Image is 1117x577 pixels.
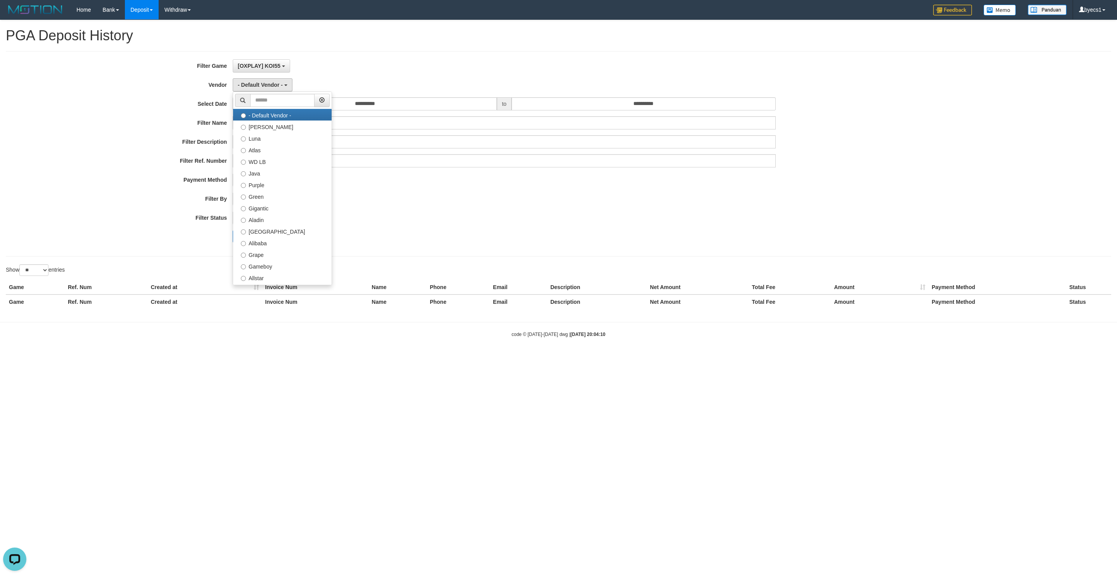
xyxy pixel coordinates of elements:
[233,283,332,295] label: Xtr
[6,4,65,16] img: MOTION_logo.png
[3,3,26,26] button: Open LiveChat chat widget
[241,206,246,211] input: Gigantic
[929,280,1066,295] th: Payment Method
[933,5,972,16] img: Feedback.jpg
[233,121,332,132] label: [PERSON_NAME]
[241,253,246,258] input: Grape
[547,280,647,295] th: Description
[368,280,427,295] th: Name
[497,97,512,110] span: to
[233,248,332,260] label: Grape
[368,295,427,309] th: Name
[6,264,65,276] label: Show entries
[241,136,246,141] input: Luna
[262,280,369,295] th: Invoice Num
[749,280,831,295] th: Total Fee
[1028,5,1067,15] img: panduan.png
[233,109,332,121] label: - Default Vendor -
[148,280,262,295] th: Created at
[647,280,749,295] th: Net Amount
[241,113,246,118] input: - Default Vendor -
[233,237,332,248] label: Alibaba
[427,280,490,295] th: Phone
[1066,280,1111,295] th: Status
[233,78,292,91] button: - Default Vendor -
[233,59,290,72] button: [OXPLAY] KOI55
[241,183,246,188] input: Purple
[929,295,1066,309] th: Payment Method
[238,63,280,69] span: [OXPLAY] KOI55
[233,190,332,202] label: Green
[233,167,332,179] label: Java
[241,148,246,153] input: Atlas
[6,295,65,309] th: Game
[241,241,246,246] input: Alibaba
[6,280,65,295] th: Game
[241,276,246,281] input: Allstar
[233,179,332,190] label: Purple
[238,82,283,88] span: - Default Vendor -
[233,202,332,214] label: Gigantic
[262,295,369,309] th: Invoice Num
[233,155,332,167] label: WD LB
[241,171,246,176] input: Java
[490,295,547,309] th: Email
[19,264,48,276] select: Showentries
[984,5,1016,16] img: Button%20Memo.svg
[427,295,490,309] th: Phone
[647,295,749,309] th: Net Amount
[148,295,262,309] th: Created at
[241,229,246,234] input: [GEOGRAPHIC_DATA]
[241,264,246,269] input: Gameboy
[571,332,605,337] strong: [DATE] 20:04:10
[241,218,246,223] input: Aladin
[233,132,332,144] label: Luna
[831,295,929,309] th: Amount
[512,332,605,337] small: code © [DATE]-[DATE] dwg |
[749,295,831,309] th: Total Fee
[241,160,246,165] input: WD LB
[1066,295,1111,309] th: Status
[233,225,332,237] label: [GEOGRAPHIC_DATA]
[233,144,332,155] label: Atlas
[490,280,547,295] th: Email
[65,295,148,309] th: Ref. Num
[6,28,1111,43] h1: PGA Deposit History
[65,280,148,295] th: Ref. Num
[831,280,929,295] th: Amount
[233,260,332,272] label: Gameboy
[233,272,332,283] label: Allstar
[241,195,246,200] input: Green
[547,295,647,309] th: Description
[241,125,246,130] input: [PERSON_NAME]
[233,214,332,225] label: Aladin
